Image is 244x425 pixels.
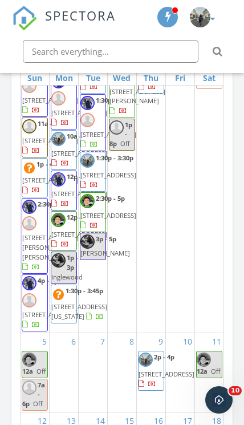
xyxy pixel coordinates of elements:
[120,139,130,148] span: Off
[22,276,36,290] img: img_0349.jpeg
[108,333,137,412] td: Go to October 8, 2025
[181,333,194,350] a: Go to October 10, 2025
[66,286,103,295] span: 1:30p - 3:45p
[51,189,107,198] span: [STREET_ADDRESS]
[38,119,70,128] span: 11a - 1:30p
[211,367,221,375] span: Off
[205,386,233,414] iframe: Intercom live chat
[201,71,218,85] a: Saturday
[139,370,194,378] span: [STREET_ADDRESS]
[165,333,194,412] td: Go to October 10, 2025
[12,17,116,39] a: SPECTORA
[53,71,75,85] a: Monday
[138,351,164,391] a: 2p - 4p [STREET_ADDRESS]
[22,176,78,184] span: [STREET_ADDRESS]
[51,253,66,268] img: img_8559.jpeg
[80,249,130,257] span: [PERSON_NAME]
[23,40,198,63] input: Search everything...
[22,136,78,145] span: [STREET_ADDRESS]
[51,91,66,106] img: default-user-f0147aede5fd5fa78ca7ade42f37bd4542148d508eef1c3d3ea960f66861d68b.jpg
[25,71,44,85] a: Sunday
[22,276,78,328] a: 4p - 6p [STREET_ADDRESS]
[109,68,135,118] a: [STREET_ADDRESS][PERSON_NAME]
[51,172,66,187] img: img_0349.jpeg
[51,230,107,238] span: [STREET_ADDRESS]
[51,213,107,248] a: 12p - 3p [STREET_ADDRESS]
[22,79,36,93] img: default-user-f0147aede5fd5fa78ca7ade42f37bd4542148d508eef1c3d3ea960f66861d68b.jpg
[96,194,125,203] span: 2:30p - 5p
[36,367,46,375] span: Off
[80,194,136,229] a: 2:30p - 5p [STREET_ADDRESS]
[51,273,83,281] span: Inglewood
[80,211,136,220] span: [STREET_ADDRESS]
[21,333,50,412] td: Go to October 5, 2025
[22,293,36,307] img: default-user-f0147aede5fd5fa78ca7ade42f37bd4542148d508eef1c3d3ea960f66861d68b.jpg
[80,130,136,139] span: [STREET_ADDRESS]
[139,353,194,388] a: 2p - 4p [STREET_ADDRESS]
[67,213,91,221] span: 12p - 3p
[22,96,78,104] span: [STREET_ADDRESS]
[22,119,78,155] a: 11a - 1:30p [STREET_ADDRESS]
[22,367,33,375] span: 12a
[80,153,136,189] a: 1:30p - 3:30p [STREET_ADDRESS]
[154,353,174,361] span: 2p - 4p
[22,200,78,271] a: 2:30p - 4p [STREET_ADDRESS][PERSON_NAME][PERSON_NAME]
[51,130,77,170] a: 10a - 1:30p [STREET_ADDRESS]
[210,333,223,350] a: Go to October 11, 2025
[22,274,48,331] a: 4p - 6p [STREET_ADDRESS]
[51,108,107,117] span: [STREET_ADDRESS]
[80,153,95,168] img: img_2993.jpg
[67,132,99,140] span: 10a - 1:30p
[197,353,211,367] img: img_7978.jpeg
[80,194,95,208] img: img_7978.jpeg
[80,234,95,249] img: img_8559.jpeg
[229,386,242,395] span: 10
[136,333,165,412] td: Go to October 9, 2025
[12,6,37,31] img: The Best Home Inspection Software - Spectora
[109,70,165,115] a: [STREET_ADDRESS][PERSON_NAME]
[22,60,48,117] a: [STREET_ADDRESS]
[51,172,107,208] a: 12p - 4:15p [STREET_ADDRESS]
[51,72,77,129] a: [STREET_ADDRESS]
[69,333,78,350] a: Go to October 6, 2025
[22,119,36,133] img: default-user-f0147aede5fd5fa78ca7ade42f37bd4542148d508eef1c3d3ea960f66861d68b.jpg
[80,96,136,148] a: 1:30p - 4:30p [STREET_ADDRESS]
[194,333,223,412] td: Go to October 11, 2025
[22,198,48,274] a: 2:30p - 4p [STREET_ADDRESS][PERSON_NAME][PERSON_NAME]
[38,200,67,208] span: 2:30p - 4p
[84,71,103,85] a: Tuesday
[36,160,57,168] span: 1p - 4p
[80,192,106,232] a: 2:30p - 5p [STREET_ADDRESS]
[51,171,77,211] a: 12p - 4:15p [STREET_ADDRESS]
[80,94,106,151] a: 1:30p - 4:30p [STREET_ADDRESS]
[139,353,153,367] img: img_2993.jpg
[156,333,165,350] a: Go to October 9, 2025
[141,71,161,85] a: Thursday
[51,211,77,251] a: 12p - 3p [STREET_ADDRESS]
[22,62,78,114] a: [STREET_ADDRESS]
[109,120,124,135] img: default-user-f0147aede5fd5fa78ca7ade42f37bd4542148d508eef1c3d3ea960f66861d68b.jpg
[173,71,188,85] a: Friday
[51,149,107,157] span: [STREET_ADDRESS]
[33,399,43,408] span: Off
[22,353,36,367] img: img_7978.jpeg
[22,158,48,197] a: 1p - 4p [STREET_ADDRESS]
[96,96,133,104] span: 1:30p - 4:30p
[22,118,48,157] a: 11a - 1:30p [STREET_ADDRESS]
[51,286,107,321] a: 1:30p - 3:45p [STREET_ADDRESS][US_STATE]
[127,333,136,350] a: Go to October 8, 2025
[190,7,210,27] img: img_2993.jpg
[51,302,107,321] span: [STREET_ADDRESS][US_STATE]
[109,87,165,106] span: [STREET_ADDRESS][PERSON_NAME]
[80,96,95,110] img: img_0349.jpeg
[22,233,78,261] span: [STREET_ADDRESS][PERSON_NAME][PERSON_NAME]
[67,172,99,181] span: 12p - 4:15p
[67,253,78,272] span: 1p - 3p
[38,276,58,285] span: 4p - 6p
[80,171,136,179] span: [STREET_ADDRESS]
[22,216,36,230] img: default-user-f0147aede5fd5fa78ca7ade42f37bd4542148d508eef1c3d3ea960f66861d68b.jpg
[51,132,66,146] img: img_2993.jpg
[22,200,36,214] img: img_0349.jpeg
[98,333,107,350] a: Go to October 7, 2025
[96,153,133,162] span: 1:30p - 3:30p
